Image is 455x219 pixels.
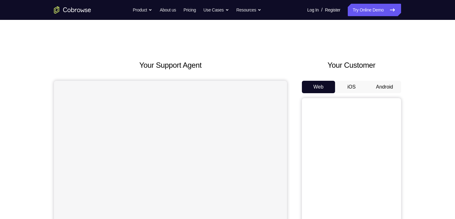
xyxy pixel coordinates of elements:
[368,81,401,93] button: Android
[160,4,176,16] a: About us
[54,6,91,14] a: Go to the home page
[183,4,196,16] a: Pricing
[325,4,340,16] a: Register
[302,60,401,71] h2: Your Customer
[302,81,335,93] button: Web
[335,81,368,93] button: iOS
[348,4,401,16] a: Try Online Demo
[54,60,287,71] h2: Your Support Agent
[203,4,229,16] button: Use Cases
[321,6,322,14] span: /
[236,4,262,16] button: Resources
[307,4,319,16] a: Log In
[133,4,152,16] button: Product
